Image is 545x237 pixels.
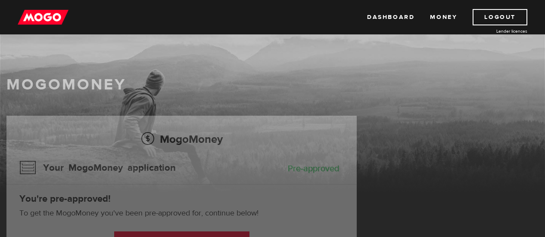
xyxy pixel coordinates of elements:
[463,28,527,34] a: Lender licences
[288,164,339,173] div: Pre-approved
[367,9,414,25] a: Dashboard
[19,157,176,179] h3: Your MogoMoney application
[473,9,527,25] a: Logout
[6,76,539,94] h1: MogoMoney
[19,193,344,205] h4: You're pre-approved!
[18,9,69,25] img: mogo_logo-11ee424be714fa7cbb0f0f49df9e16ec.png
[430,9,457,25] a: Money
[19,130,344,148] h2: MogoMoney
[19,208,344,219] p: To get the MogoMoney you've been pre-approved for, continue below!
